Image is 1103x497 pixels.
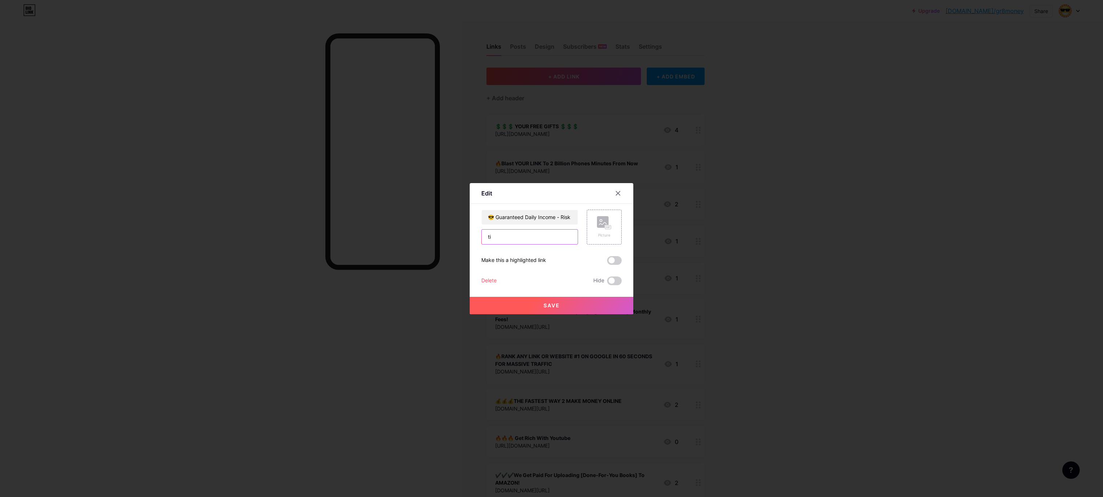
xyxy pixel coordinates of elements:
span: Save [544,302,560,308]
div: Delete [481,276,497,285]
div: Make this a highlighted link [481,256,546,265]
input: Title [482,210,578,225]
div: Picture [597,233,611,238]
div: Edit [481,189,492,198]
span: Hide [593,276,604,285]
button: Save [470,297,633,314]
input: URL [482,230,578,244]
